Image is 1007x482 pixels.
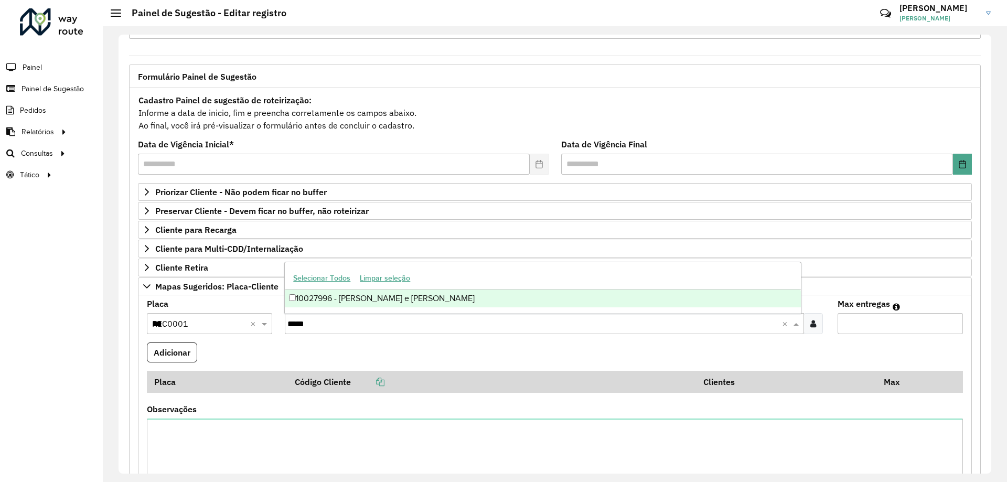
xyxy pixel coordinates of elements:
[288,371,697,393] th: Código Cliente
[838,297,890,310] label: Max entregas
[893,303,900,311] em: Máximo de clientes que serão colocados na mesma rota com os clientes informados
[782,317,791,330] span: Clear all
[21,148,53,159] span: Consultas
[138,259,972,276] a: Cliente Retira
[138,183,972,201] a: Priorizar Cliente - Não podem ficar no buffer
[138,138,234,151] label: Data de Vigência Inicial
[138,277,972,295] a: Mapas Sugeridos: Placa-Cliente
[155,263,208,272] span: Cliente Retira
[285,290,800,307] div: 10027996 - [PERSON_NAME] e [PERSON_NAME]
[23,62,42,73] span: Painel
[138,240,972,258] a: Cliente para Multi-CDD/Internalização
[155,244,303,253] span: Cliente para Multi-CDD/Internalização
[284,262,801,314] ng-dropdown-panel: Options list
[876,371,918,393] th: Max
[121,7,286,19] h2: Painel de Sugestão - Editar registro
[561,138,647,151] label: Data de Vigência Final
[20,105,46,116] span: Pedidos
[147,403,197,415] label: Observações
[138,72,256,81] span: Formulário Painel de Sugestão
[155,207,369,215] span: Preservar Cliente - Devem ficar no buffer, não roteirizar
[147,297,168,310] label: Placa
[22,83,84,94] span: Painel de Sugestão
[953,154,972,175] button: Choose Date
[138,93,972,132] div: Informe a data de inicio, fim e preencha corretamente os campos abaixo. Ao final, você irá pré-vi...
[697,371,876,393] th: Clientes
[899,14,978,23] span: [PERSON_NAME]
[20,169,39,180] span: Tático
[138,221,972,239] a: Cliente para Recarga
[288,270,355,286] button: Selecionar Todos
[147,342,197,362] button: Adicionar
[250,317,259,330] span: Clear all
[351,377,384,387] a: Copiar
[22,126,54,137] span: Relatórios
[155,226,237,234] span: Cliente para Recarga
[155,282,278,291] span: Mapas Sugeridos: Placa-Cliente
[147,371,288,393] th: Placa
[138,202,972,220] a: Preservar Cliente - Devem ficar no buffer, não roteirizar
[899,3,978,13] h3: [PERSON_NAME]
[138,95,312,105] strong: Cadastro Painel de sugestão de roteirização:
[355,270,415,286] button: Limpar seleção
[874,2,897,25] a: Contato Rápido
[155,188,327,196] span: Priorizar Cliente - Não podem ficar no buffer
